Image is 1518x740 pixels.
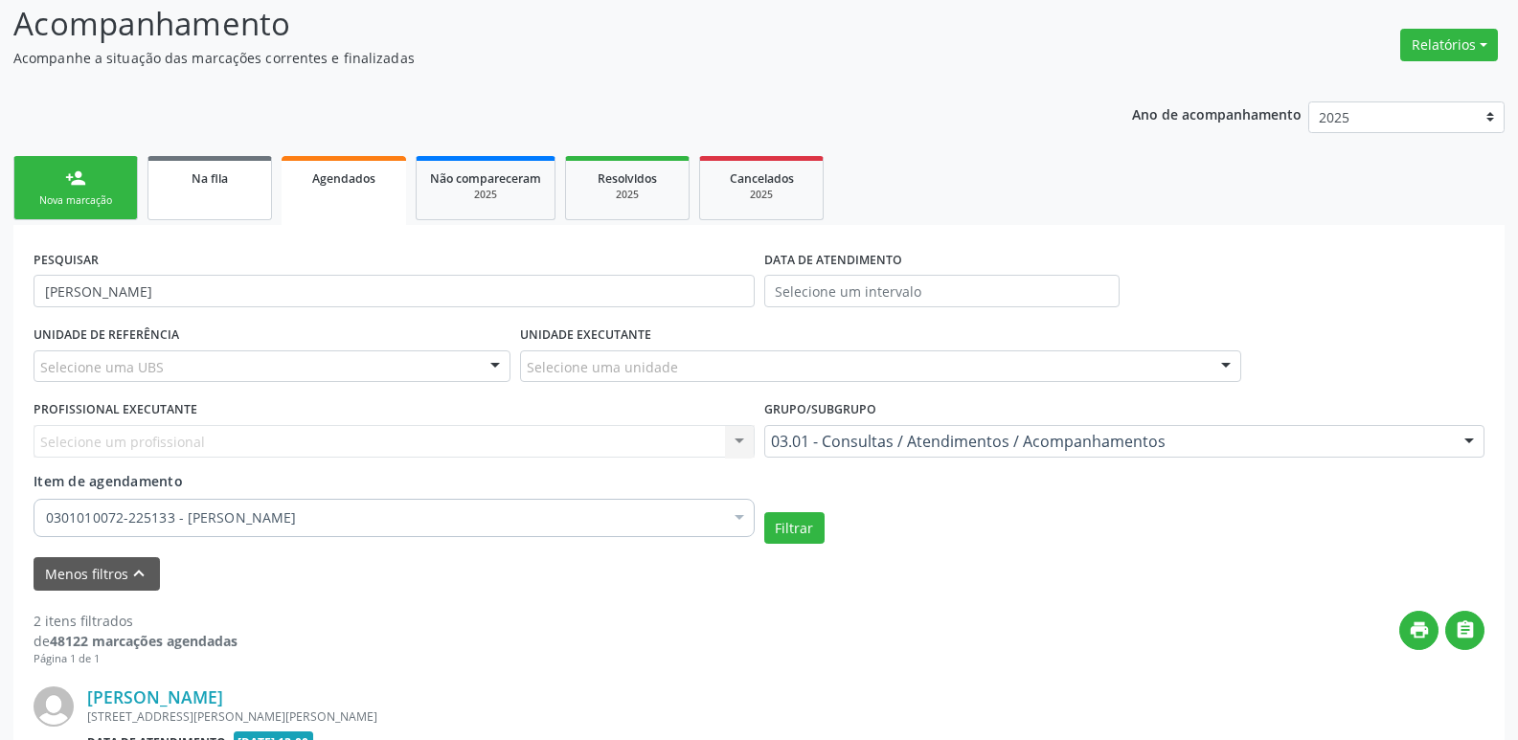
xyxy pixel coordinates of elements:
[34,245,99,275] label: PESQUISAR
[34,686,74,727] img: img
[34,651,238,667] div: Página 1 de 1
[34,321,179,350] label: UNIDADE DE REFERÊNCIA
[430,188,541,202] div: 2025
[46,508,723,527] span: 0301010072-225133 - [PERSON_NAME]
[34,275,755,307] input: Nome, CNS
[1132,101,1302,125] p: Ano de acompanhamento
[579,188,675,202] div: 2025
[730,170,794,187] span: Cancelados
[34,611,238,631] div: 2 itens filtrados
[764,275,1120,307] input: Selecione um intervalo
[128,563,149,584] i: keyboard_arrow_up
[34,472,183,490] span: Item de agendamento
[520,321,651,350] label: UNIDADE EXECUTANTE
[65,168,86,189] div: person_add
[1409,619,1430,640] i: print
[764,395,876,425] label: Grupo/Subgrupo
[764,245,902,275] label: DATA DE ATENDIMENTO
[714,188,809,202] div: 2025
[1399,611,1439,650] button: print
[50,632,238,650] strong: 48122 marcações agendadas
[34,395,197,425] label: PROFISSIONAL EXECUTANTE
[598,170,657,187] span: Resolvidos
[40,357,164,377] span: Selecione uma UBS
[527,357,678,377] span: Selecione uma unidade
[1400,29,1498,61] button: Relatórios
[771,432,1446,451] span: 03.01 - Consultas / Atendimentos / Acompanhamentos
[34,631,238,651] div: de
[312,170,375,187] span: Agendados
[192,170,228,187] span: Na fila
[430,170,541,187] span: Não compareceram
[28,193,124,208] div: Nova marcação
[1445,611,1484,650] button: 
[764,512,825,545] button: Filtrar
[13,48,1057,68] p: Acompanhe a situação das marcações correntes e finalizadas
[1455,619,1476,640] i: 
[87,708,1197,725] div: [STREET_ADDRESS][PERSON_NAME][PERSON_NAME]
[34,557,160,591] button: Menos filtroskeyboard_arrow_up
[87,686,223,707] a: [PERSON_NAME]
